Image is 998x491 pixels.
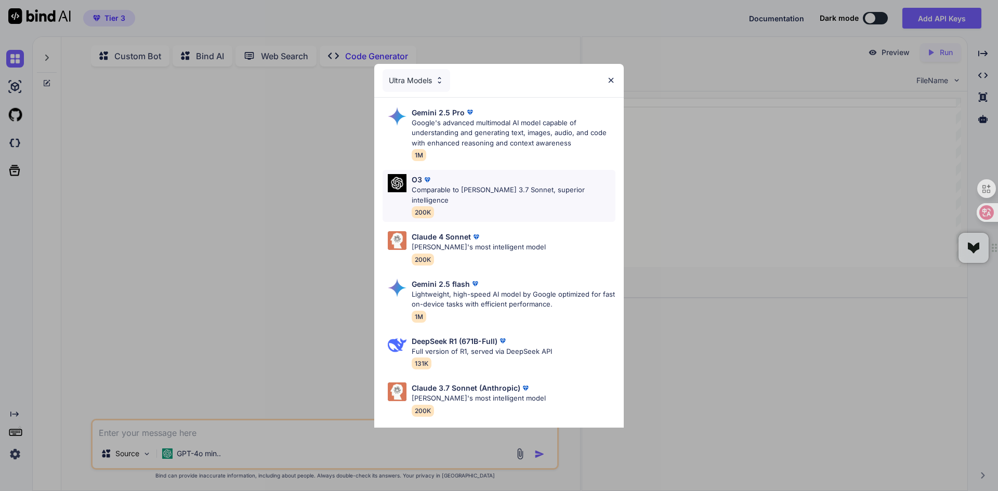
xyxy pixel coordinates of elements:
img: premium [520,383,531,393]
p: Lightweight, high-speed AI model by Google optimized for fast on-device tasks with efficient perf... [412,289,615,310]
img: premium [465,107,475,117]
span: 200K [412,206,434,218]
img: premium [471,232,481,242]
img: Pick Models [388,107,406,126]
img: premium [497,336,508,346]
p: [PERSON_NAME]'s most intelligent model [412,393,546,404]
p: DeepSeek R1 (671B-Full) [412,336,497,347]
img: Pick Models [388,382,406,401]
img: Pick Models [435,76,444,85]
p: Comparable to [PERSON_NAME] 3.7 Sonnet, superior intelligence [412,185,615,205]
p: Claude 4 Sonnet [412,231,471,242]
img: premium [470,278,480,289]
img: premium [422,175,432,185]
span: 1M [412,149,426,161]
img: Pick Models [388,231,406,250]
img: Pick Models [388,278,406,297]
p: Gemini 2.5 flash [412,278,470,289]
p: Google's advanced multimodal AI model capable of understanding and generating text, images, audio... [412,118,615,149]
img: Pick Models [388,174,406,192]
img: Pick Models [388,336,406,354]
p: O3 [412,174,422,185]
p: Full version of R1, served via DeepSeek API [412,347,552,357]
span: 200K [412,254,434,266]
span: 131K [412,357,431,369]
p: Gemini 2.5 Pro [412,107,465,118]
span: 1M [412,311,426,323]
span: 200K [412,405,434,417]
p: Claude 3.7 Sonnet (Anthropic) [412,382,520,393]
img: close [607,76,615,85]
div: Ultra Models [383,69,450,92]
p: [PERSON_NAME]'s most intelligent model [412,242,546,253]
